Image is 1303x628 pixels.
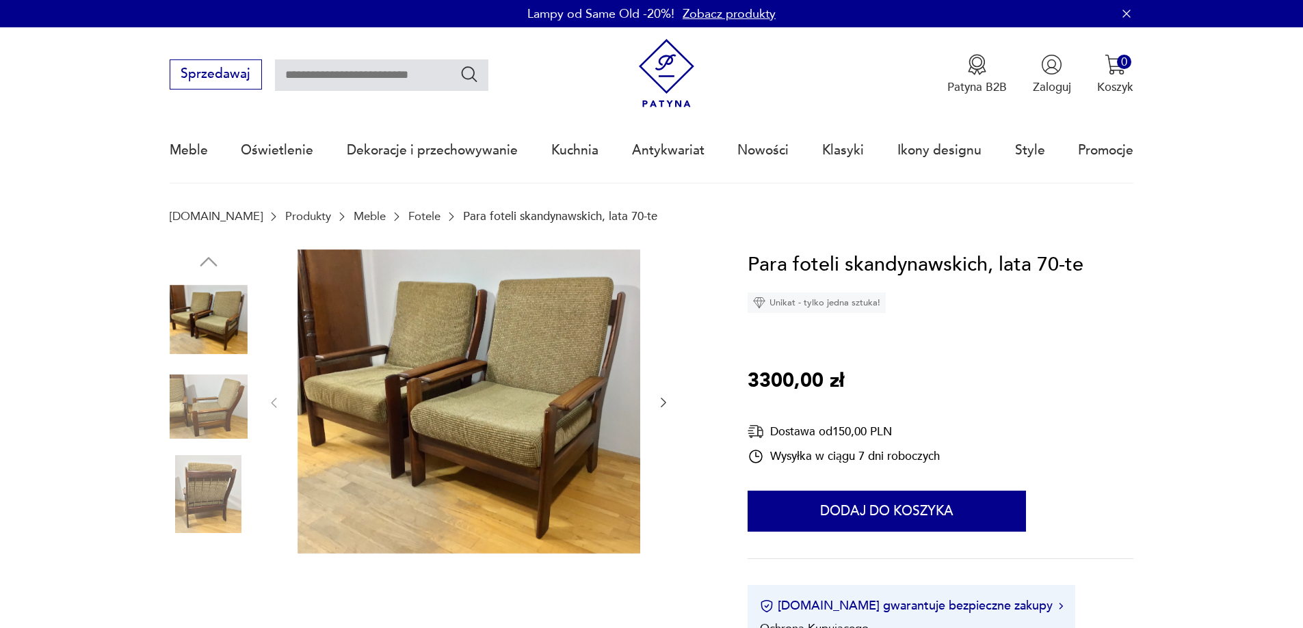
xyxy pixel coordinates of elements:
img: Ikona koszyka [1105,54,1126,75]
p: Patyna B2B [947,79,1007,95]
img: Patyna - sklep z meblami i dekoracjami vintage [632,39,701,108]
img: Ikona medalu [966,54,988,75]
a: Produkty [285,210,331,223]
a: Klasyki [822,119,864,182]
a: Fotele [408,210,440,223]
button: Sprzedawaj [170,59,262,90]
img: Zdjęcie produktu Para foteli skandynawskich, lata 70-te [298,249,640,554]
a: Meble [170,119,208,182]
a: Ikona medaluPatyna B2B [947,54,1007,95]
img: Ikona diamentu [753,297,765,309]
img: Ikonka użytkownika [1041,54,1062,75]
img: Zdjęcie produktu Para foteli skandynawskich, lata 70-te [170,542,248,620]
button: [DOMAIN_NAME] gwarantuje bezpieczne zakupy [760,597,1063,614]
button: Patyna B2B [947,54,1007,95]
h1: Para foteli skandynawskich, lata 70-te [748,249,1083,281]
button: Zaloguj [1033,54,1071,95]
a: Dekoracje i przechowywanie [347,119,518,182]
img: Zdjęcie produktu Para foteli skandynawskich, lata 70-te [170,368,248,446]
p: Koszyk [1097,79,1133,95]
img: Ikona dostawy [748,423,764,440]
a: Meble [354,210,386,223]
a: Nowości [737,119,789,182]
a: Antykwariat [632,119,705,182]
img: Zdjęcie produktu Para foteli skandynawskich, lata 70-te [170,455,248,533]
div: Wysyłka w ciągu 7 dni roboczych [748,448,940,465]
a: Zobacz produkty [683,5,776,23]
button: 0Koszyk [1097,54,1133,95]
a: Sprzedawaj [170,70,262,81]
p: 3300,00 zł [748,366,844,397]
img: Ikona strzałki w prawo [1059,603,1063,610]
p: Lampy od Same Old -20%! [527,5,674,23]
button: Dodaj do koszyka [748,491,1026,532]
a: Style [1015,119,1045,182]
img: Zdjęcie produktu Para foteli skandynawskich, lata 70-te [170,281,248,359]
p: Para foteli skandynawskich, lata 70-te [463,210,657,223]
a: Oświetlenie [241,119,313,182]
div: Unikat - tylko jedna sztuka! [748,292,886,313]
img: Ikona certyfikatu [760,599,774,613]
a: Ikony designu [897,119,982,182]
div: Dostawa od 150,00 PLN [748,423,940,440]
div: 0 [1117,55,1131,69]
button: Szukaj [460,64,479,84]
a: Kuchnia [551,119,598,182]
a: Promocje [1078,119,1133,182]
a: [DOMAIN_NAME] [170,210,263,223]
p: Zaloguj [1033,79,1071,95]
